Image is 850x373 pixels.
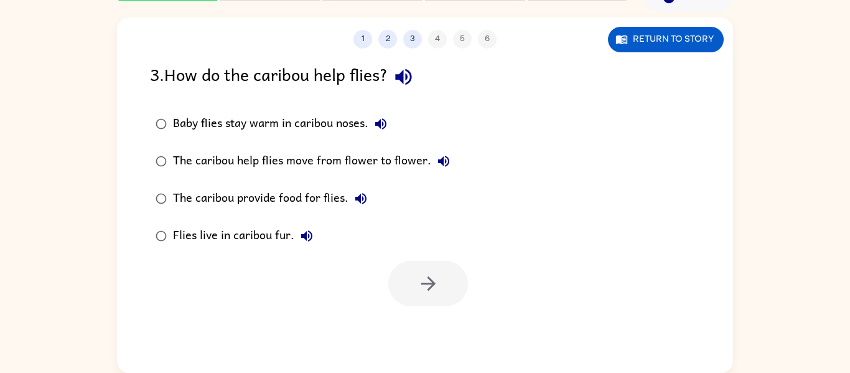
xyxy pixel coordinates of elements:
button: Return to story [608,27,724,52]
div: The caribou provide food for flies. [173,186,373,211]
div: The caribou help flies move from flower to flower. [173,149,456,174]
div: Baby flies stay warm in caribou noses. [173,111,393,136]
button: 2 [378,30,397,49]
button: 1 [353,30,372,49]
button: The caribou provide food for flies. [348,186,373,211]
button: The caribou help flies move from flower to flower. [431,149,456,174]
div: 3 . How do the caribou help flies? [150,61,700,93]
button: Baby flies stay warm in caribou noses. [368,111,393,136]
div: Flies live in caribou fur. [173,224,319,248]
button: 3 [403,30,422,49]
button: Flies live in caribou fur. [294,224,319,248]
